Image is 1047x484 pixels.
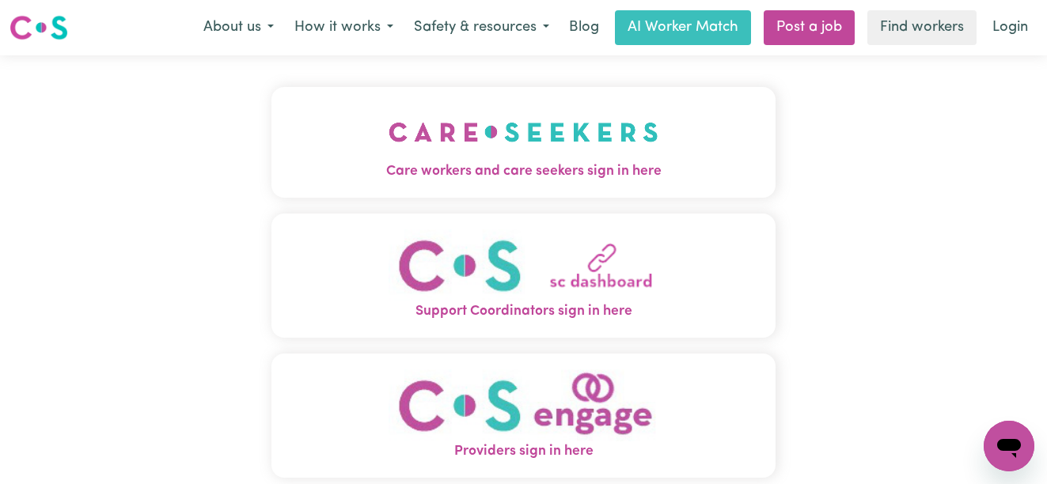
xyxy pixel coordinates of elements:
[615,10,751,45] a: AI Worker Match
[271,214,776,338] button: Support Coordinators sign in here
[9,13,68,42] img: Careseekers logo
[867,10,977,45] a: Find workers
[271,354,776,478] button: Providers sign in here
[764,10,855,45] a: Post a job
[193,11,284,44] button: About us
[560,10,609,45] a: Blog
[271,301,776,322] span: Support Coordinators sign in here
[404,11,560,44] button: Safety & resources
[271,441,776,462] span: Providers sign in here
[271,87,776,198] button: Care workers and care seekers sign in here
[284,11,404,44] button: How it works
[983,10,1038,45] a: Login
[9,9,68,46] a: Careseekers logo
[984,421,1034,471] iframe: Button to launch messaging window
[271,161,776,182] span: Care workers and care seekers sign in here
